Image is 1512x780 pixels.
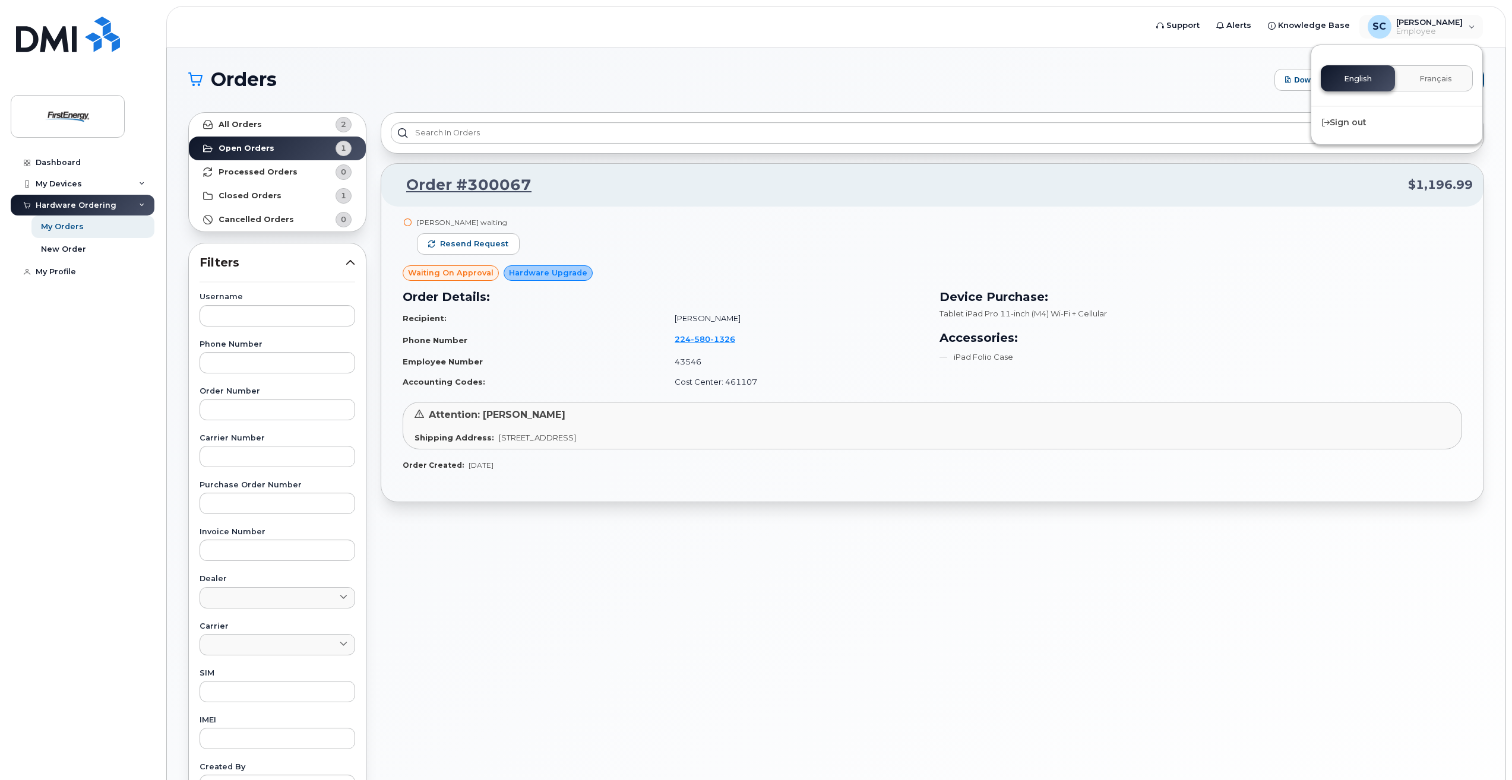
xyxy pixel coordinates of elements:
[675,334,749,344] a: 2245801326
[341,214,346,225] span: 0
[440,239,508,249] span: Resend request
[710,334,735,344] span: 1326
[391,122,1474,144] input: Search in orders
[664,351,925,372] td: 43546
[1460,728,1503,771] iframe: Messenger Launcher
[408,267,494,278] span: Waiting On Approval
[219,144,274,153] strong: Open Orders
[219,120,262,129] strong: All Orders
[403,313,447,323] strong: Recipient:
[189,160,366,184] a: Processed Orders0
[200,388,355,395] label: Order Number
[403,335,467,345] strong: Phone Number
[469,461,494,470] span: [DATE]
[392,175,532,196] a: Order #300067
[509,267,587,278] span: Hardware Upgrade
[664,308,925,329] td: [PERSON_NAME]
[341,166,346,177] span: 0
[403,357,483,366] strong: Employee Number
[417,217,520,227] div: [PERSON_NAME] waiting
[189,137,366,160] a: Open Orders1
[341,190,346,201] span: 1
[691,334,710,344] span: 580
[219,215,294,224] strong: Cancelled Orders
[499,433,576,442] span: [STREET_ADDRESS]
[219,167,298,177] strong: Processed Orders
[403,288,925,306] h3: Order Details:
[1408,176,1473,194] span: $1,196.99
[200,293,355,301] label: Username
[200,481,355,489] label: Purchase Order Number
[200,575,355,583] label: Dealer
[200,254,346,271] span: Filters
[211,71,277,88] span: Orders
[200,716,355,724] label: IMEI
[200,435,355,442] label: Carrier Number
[940,329,1462,347] h3: Accessories:
[200,670,355,677] label: SIM
[415,433,494,442] strong: Shipping Address:
[403,377,485,386] strong: Accounting Codes:
[429,409,565,420] span: Attention: [PERSON_NAME]
[940,309,1107,318] span: Tablet iPad Pro 11-inch (M4) Wi-Fi + Cellular
[417,233,520,255] button: Resend request
[200,341,355,348] label: Phone Number
[675,334,735,344] span: 224
[219,191,281,201] strong: Closed Orders
[189,184,366,208] a: Closed Orders1
[200,763,355,771] label: Created By
[189,208,366,232] a: Cancelled Orders0
[940,351,1462,363] li: iPad Folio Case
[200,528,355,536] label: Invoice Number
[1419,74,1452,84] span: Français
[664,372,925,392] td: Cost Center: 461107
[403,461,464,470] strong: Order Created:
[341,142,346,154] span: 1
[189,113,366,137] a: All Orders2
[1311,112,1482,134] div: Sign out
[940,288,1462,306] h3: Device Purchase:
[1274,69,1391,91] button: Download Excel Report
[200,623,355,630] label: Carrier
[341,119,346,130] span: 2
